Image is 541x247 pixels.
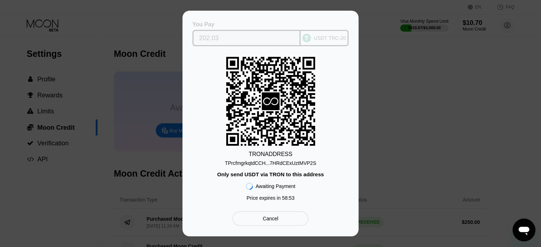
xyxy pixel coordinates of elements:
[217,171,324,177] div: Only send USDT via TRON to this address
[233,211,308,226] div: Cancel
[246,195,295,201] div: Price expires in
[193,21,348,46] div: You PayUSDT TRC-20
[263,215,279,222] div: Cancel
[225,157,316,166] div: TPrcfmgrkqtdCCH...7HRdCExUztMVP2S
[513,219,535,241] iframe: Button to launch messaging window, conversation in progress
[256,183,296,189] div: Awaiting Payment
[314,35,346,41] div: USDT TRC-20
[282,195,295,201] span: 58 : 53
[249,151,292,157] div: TRON ADDRESS
[225,160,316,166] div: TPrcfmgrkqtdCCH...7HRdCExUztMVP2S
[192,21,301,28] div: You Pay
